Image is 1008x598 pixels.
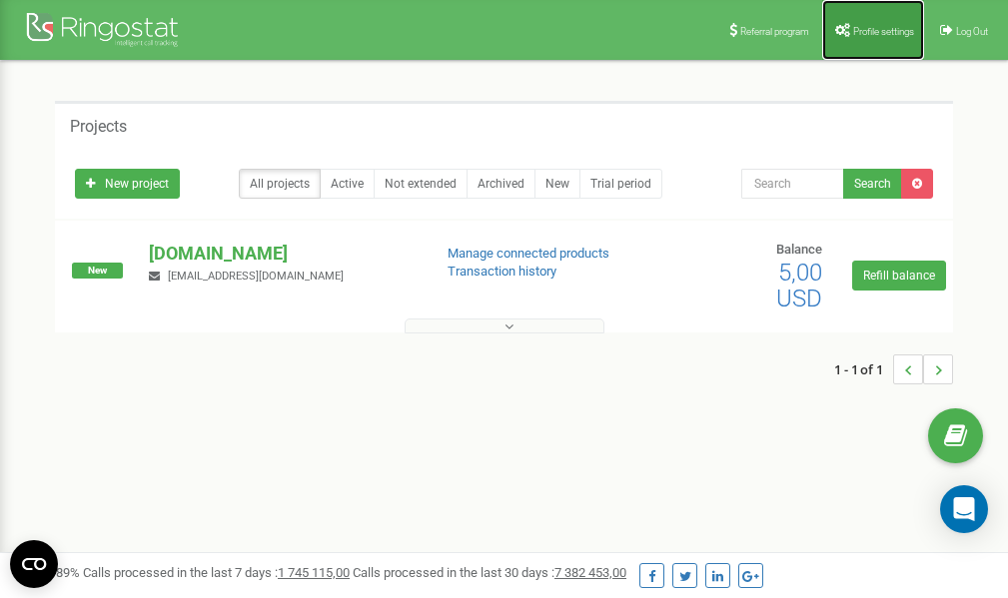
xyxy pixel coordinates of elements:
[534,169,580,199] a: New
[83,565,350,580] span: Calls processed in the last 7 days :
[320,169,375,199] a: Active
[853,26,914,37] span: Profile settings
[239,169,321,199] a: All projects
[579,169,662,199] a: Trial period
[70,118,127,136] h5: Projects
[843,169,902,199] button: Search
[149,241,415,267] p: [DOMAIN_NAME]
[448,246,609,261] a: Manage connected products
[10,540,58,588] button: Open CMP widget
[852,261,946,291] a: Refill balance
[834,354,893,384] span: 1 - 1 of 1
[554,565,626,580] u: 7 382 453,00
[834,334,953,404] nav: ...
[374,169,468,199] a: Not extended
[467,169,535,199] a: Archived
[741,169,844,199] input: Search
[278,565,350,580] u: 1 745 115,00
[776,242,822,257] span: Balance
[75,169,180,199] a: New project
[776,259,822,312] span: 5,00 USD
[956,26,988,37] span: Log Out
[168,270,344,283] span: [EMAIL_ADDRESS][DOMAIN_NAME]
[72,263,123,279] span: New
[353,565,626,580] span: Calls processed in the last 30 days :
[740,26,809,37] span: Referral program
[940,485,988,533] div: Open Intercom Messenger
[448,264,556,279] a: Transaction history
